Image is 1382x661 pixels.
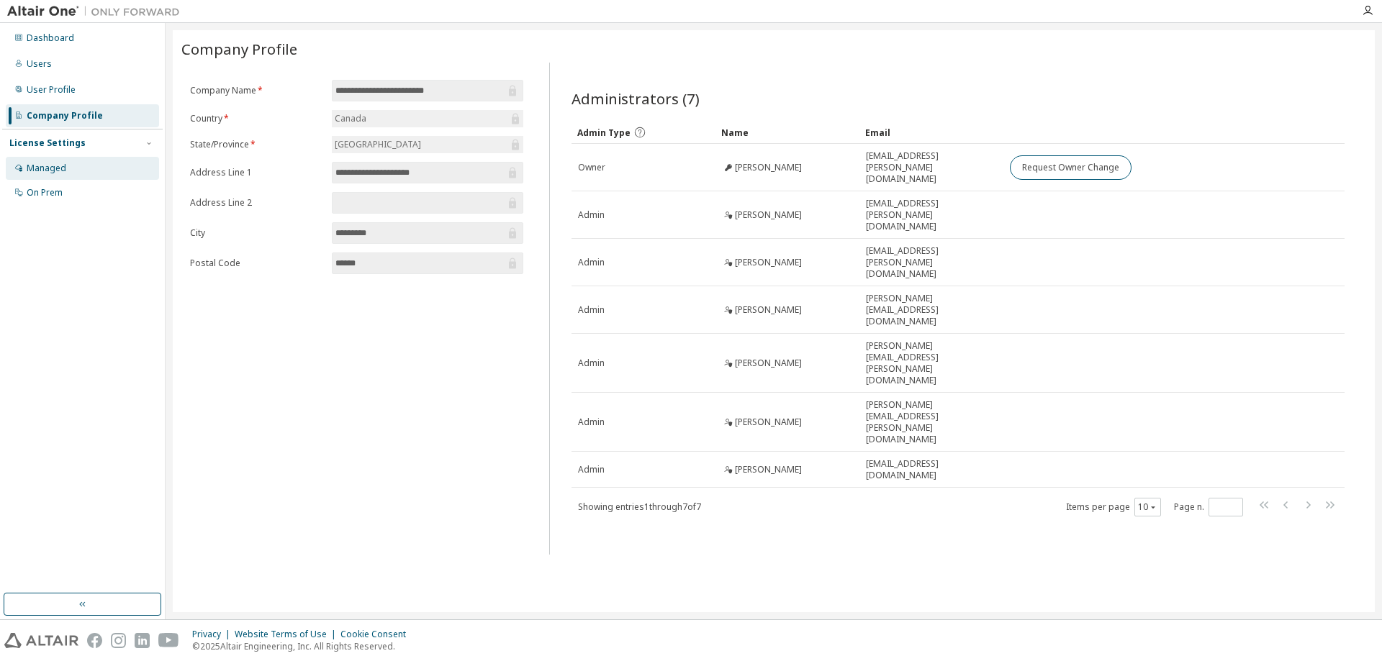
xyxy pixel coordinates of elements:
[135,633,150,648] img: linkedin.svg
[181,39,297,59] span: Company Profile
[866,198,997,232] span: [EMAIL_ADDRESS][PERSON_NAME][DOMAIN_NAME]
[735,162,802,173] span: [PERSON_NAME]
[866,293,997,327] span: [PERSON_NAME][EMAIL_ADDRESS][DOMAIN_NAME]
[721,121,854,144] div: Name
[865,121,998,144] div: Email
[332,110,523,127] div: Canada
[333,111,369,127] div: Canada
[866,245,997,280] span: [EMAIL_ADDRESS][PERSON_NAME][DOMAIN_NAME]
[27,58,52,70] div: Users
[192,640,415,652] p: © 2025 Altair Engineering, Inc. All Rights Reserved.
[190,197,323,209] label: Address Line 2
[190,113,323,124] label: Country
[735,257,802,268] span: [PERSON_NAME]
[735,304,802,316] span: [PERSON_NAME]
[578,464,605,475] span: Admin
[235,629,340,640] div: Website Terms of Use
[27,110,103,122] div: Company Profile
[190,257,323,269] label: Postal Code
[866,150,997,185] span: [EMAIL_ADDRESS][PERSON_NAME][DOMAIN_NAME]
[578,304,605,316] span: Admin
[578,501,701,513] span: Showing entries 1 through 7 of 7
[7,4,187,19] img: Altair One
[735,464,802,475] span: [PERSON_NAME]
[190,85,323,96] label: Company Name
[578,416,605,428] span: Admin
[1010,155,1132,180] button: Request Owner Change
[332,136,523,153] div: [GEOGRAPHIC_DATA]
[577,127,631,139] span: Admin Type
[578,209,605,221] span: Admin
[735,209,802,221] span: [PERSON_NAME]
[578,162,605,173] span: Owner
[866,340,997,386] span: [PERSON_NAME][EMAIL_ADDRESS][PERSON_NAME][DOMAIN_NAME]
[4,633,78,648] img: altair_logo.svg
[111,633,126,648] img: instagram.svg
[1138,501,1157,513] button: 10
[27,163,66,174] div: Managed
[1066,498,1161,516] span: Items per page
[572,88,700,109] span: Administrators (7)
[578,257,605,268] span: Admin
[9,137,86,149] div: License Settings
[578,357,605,369] span: Admin
[333,137,423,152] div: [GEOGRAPHIC_DATA]
[190,139,323,150] label: State/Province
[866,399,997,445] span: [PERSON_NAME][EMAIL_ADDRESS][PERSON_NAME][DOMAIN_NAME]
[27,84,76,96] div: User Profile
[866,458,997,481] span: [EMAIL_ADDRESS][DOMAIN_NAME]
[190,227,323,239] label: City
[340,629,415,640] div: Cookie Consent
[87,633,102,648] img: facebook.svg
[158,633,179,648] img: youtube.svg
[735,357,802,369] span: [PERSON_NAME]
[27,187,63,199] div: On Prem
[27,32,74,44] div: Dashboard
[735,416,802,428] span: [PERSON_NAME]
[1174,498,1243,516] span: Page n.
[192,629,235,640] div: Privacy
[190,167,323,178] label: Address Line 1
